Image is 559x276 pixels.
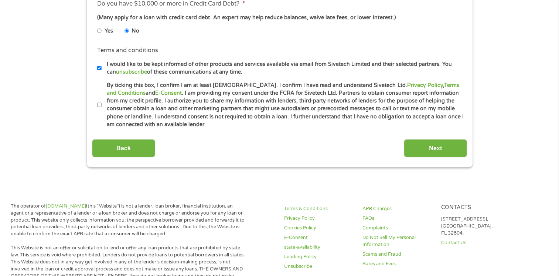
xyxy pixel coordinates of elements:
h4: Contacts [441,204,511,211]
a: Terms & Conditions [284,205,354,212]
label: I would like to be kept informed of other products and services available via email from Sivetech... [102,60,464,76]
a: Scams and Fraud [362,251,432,258]
input: Next [404,139,467,157]
label: Terms and conditions [97,47,158,54]
label: By ticking this box, I confirm I am at least [DEMOGRAPHIC_DATA]. I confirm I have read and unders... [102,81,464,129]
label: No [132,27,139,35]
a: Cookies Policy [284,225,354,232]
a: Complaints [362,225,432,232]
a: Do Not Sell My Personal Information [362,234,432,248]
p: The operator of (this “Website”) is not a lender, loan broker, financial institution, an agent or... [11,203,246,238]
a: Rates and Fees [362,260,432,267]
label: Yes [105,27,113,35]
a: E-Consent [284,234,354,241]
a: Terms and Conditions [107,82,459,96]
a: Privacy Policy [284,215,354,222]
a: Unsubscribe [284,263,354,270]
a: [DOMAIN_NAME] [46,203,86,209]
p: [STREET_ADDRESS], [GEOGRAPHIC_DATA], FL 32804. [441,216,511,237]
a: unsubscribe [116,69,147,75]
a: APR Charges [362,205,432,212]
div: (Many apply for a loan with credit card debt. An expert may help reduce balances, waive late fees... [97,14,461,22]
a: Contact Us [441,239,511,246]
a: FAQs [362,215,432,222]
a: Privacy Policy [407,82,443,88]
input: Back [92,139,155,157]
a: state-availability [284,244,354,251]
a: E-Consent [155,90,182,96]
a: Lending Policy [284,253,354,260]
